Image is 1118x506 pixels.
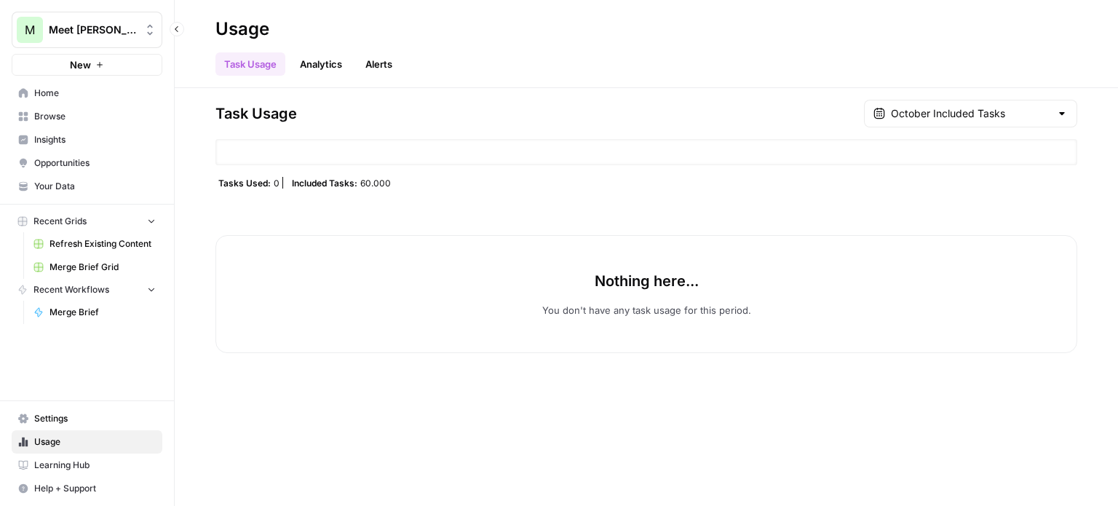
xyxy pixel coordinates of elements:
[27,232,162,256] a: Refresh Existing Content
[34,180,156,193] span: Your Data
[70,58,91,72] span: New
[27,301,162,324] a: Merge Brief
[12,151,162,175] a: Opportunities
[49,23,137,37] span: Meet [PERSON_NAME]
[357,52,401,76] button: Alerts
[34,87,156,100] span: Home
[49,237,156,250] span: Refresh Existing Content
[49,261,156,274] span: Merge Brief Grid
[34,482,156,495] span: Help + Support
[360,177,391,189] span: 60.000
[12,210,162,232] button: Recent Grids
[218,177,271,189] span: Tasks Used:
[12,105,162,128] a: Browse
[12,407,162,430] a: Settings
[215,52,285,76] a: Task Usage
[12,454,162,477] a: Learning Hub
[34,157,156,170] span: Opportunities
[12,12,162,48] button: Workspace: Meet Alfred SEO
[274,177,279,189] span: 0
[12,430,162,454] a: Usage
[34,459,156,472] span: Learning Hub
[12,279,162,301] button: Recent Workflows
[291,52,351,76] a: Analytics
[215,17,269,41] div: Usage
[12,128,162,151] a: Insights
[215,103,297,124] span: Task Usage
[33,215,87,228] span: Recent Grids
[25,21,35,39] span: M
[34,110,156,123] span: Browse
[33,283,109,296] span: Recent Workflows
[12,175,162,198] a: Your Data
[292,177,357,189] span: Included Tasks:
[12,477,162,500] button: Help + Support
[27,256,162,279] a: Merge Brief Grid
[12,82,162,105] a: Home
[34,412,156,425] span: Settings
[34,435,156,448] span: Usage
[12,54,162,76] button: New
[542,303,751,317] p: You don't have any task usage for this period.
[34,133,156,146] span: Insights
[891,106,1050,121] input: October Included Tasks
[49,306,156,319] span: Merge Brief
[595,271,699,291] p: Nothing here...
